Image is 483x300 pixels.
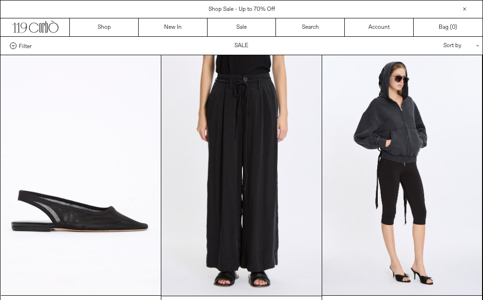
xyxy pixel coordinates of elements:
img: Dries Van Noten Shinyback Flat [1,55,161,295]
a: Account [345,18,414,36]
span: ) [452,23,457,32]
img: Lauren Manoogian Sanded Trouser [161,55,322,296]
span: Filter [19,42,32,49]
img: Balenciaga Lace-Up Zip-Up Hoodie [322,55,483,295]
a: Shop Sale - Up to 70% Off [208,6,275,13]
a: Sale [208,18,276,36]
span: 0 [452,24,455,31]
a: Shop [70,18,139,36]
a: Bag () [414,18,483,36]
div: Sort by [388,37,473,55]
a: New In [139,18,208,36]
a: Search [276,18,345,36]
